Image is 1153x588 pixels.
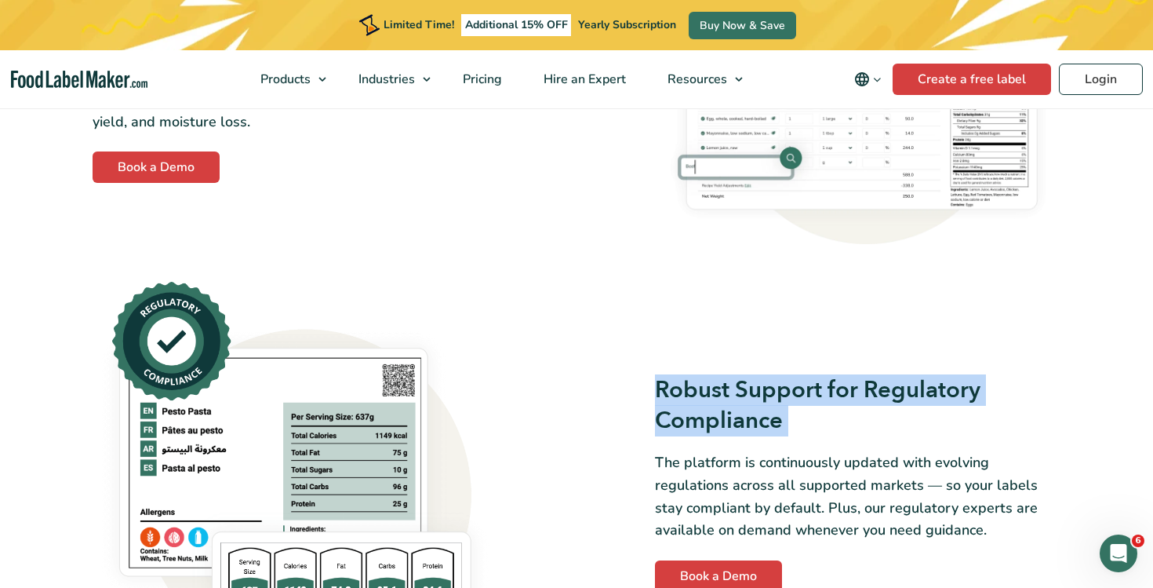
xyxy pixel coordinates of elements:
[655,375,1060,435] h3: Robust Support for Regulatory Compliance
[354,71,416,88] span: Industries
[523,50,643,108] a: Hire an Expert
[843,64,893,95] button: Change language
[384,17,454,32] span: Limited Time!
[1059,64,1143,95] a: Login
[539,71,627,88] span: Hire an Expert
[11,71,147,89] a: Food Label Maker homepage
[647,50,751,108] a: Resources
[1100,535,1137,572] iframe: Intercom live chat
[93,152,220,183] a: Book a Demo
[256,71,312,88] span: Products
[338,50,438,108] a: Industries
[1132,535,1144,547] span: 6
[578,17,676,32] span: Yearly Subscription
[893,64,1051,95] a: Create a free label
[689,12,796,39] a: Buy Now & Save
[442,50,519,108] a: Pricing
[663,71,729,88] span: Resources
[655,451,1060,542] p: The platform is continuously updated with evolving regulations across all supported markets — so ...
[458,71,504,88] span: Pricing
[461,14,572,36] span: Additional 15% OFF
[240,50,334,108] a: Products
